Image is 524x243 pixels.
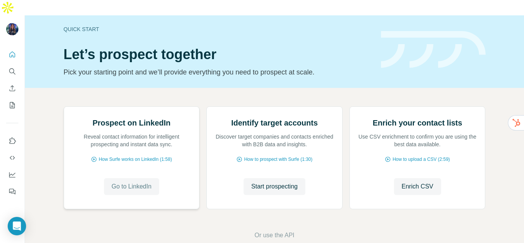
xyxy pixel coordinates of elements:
h2: Identify target accounts [231,117,318,128]
span: Go to LinkedIn [112,182,152,191]
p: Discover target companies and contacts enriched with B2B data and insights. [214,133,335,148]
button: Feedback [6,185,18,198]
img: Avatar [6,23,18,35]
button: Start prospecting [244,178,305,195]
button: Dashboard [6,168,18,182]
span: How Surfe works on LinkedIn (1:58) [99,156,172,163]
span: How to upload a CSV (2:59) [392,156,450,163]
button: Use Surfe API [6,151,18,165]
div: Quick start [64,25,372,33]
button: Enrich CSV [6,81,18,95]
h2: Prospect on LinkedIn [92,117,170,128]
div: Open Intercom Messenger [8,217,26,235]
button: Go to LinkedIn [104,178,159,195]
button: My lists [6,98,18,112]
button: Quick start [6,48,18,61]
p: Reveal contact information for intelligent prospecting and instant data sync. [72,133,192,148]
h1: Let’s prospect together [64,47,372,62]
img: banner [381,31,486,68]
span: How to prospect with Surfe (1:30) [244,156,312,163]
p: Use CSV enrichment to confirm you are using the best data available. [358,133,478,148]
span: Start prospecting [251,182,298,191]
p: Pick your starting point and we’ll provide everything you need to prospect at scale. [64,67,372,78]
button: Enrich CSV [394,178,441,195]
button: Search [6,64,18,78]
button: Use Surfe on LinkedIn [6,134,18,148]
span: Enrich CSV [402,182,433,191]
h2: Enrich your contact lists [372,117,462,128]
button: Or use the API [254,231,294,240]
